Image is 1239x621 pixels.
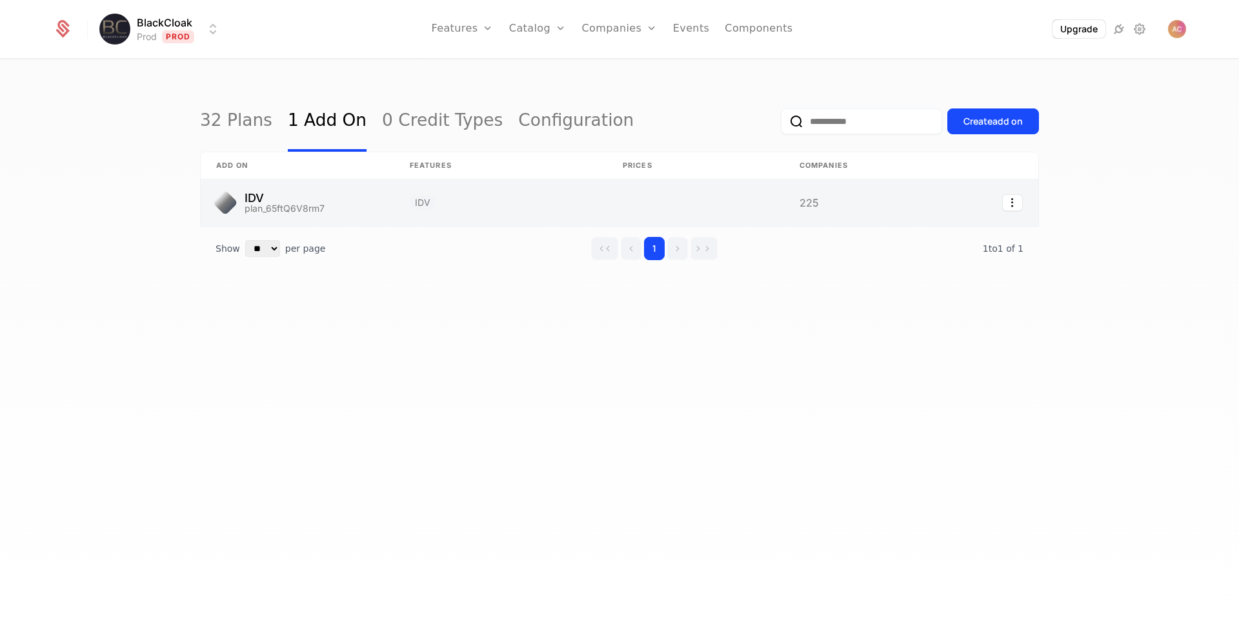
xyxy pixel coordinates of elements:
a: 32 Plans [200,91,272,152]
button: Select action [1002,194,1023,211]
span: Show [216,242,240,255]
span: Prod [162,30,195,43]
a: 0 Credit Types [382,91,503,152]
select: Select page size [245,240,280,257]
button: Go to page 1 [644,237,665,260]
button: Go to last page [690,237,718,260]
th: Companies [784,152,887,179]
th: Features [394,152,607,179]
th: add on [201,152,394,179]
button: Go to first page [591,237,618,260]
a: Configuration [518,91,634,152]
a: Integrations [1111,21,1127,37]
a: 1 Add On [288,91,367,152]
button: Go to previous page [621,237,641,260]
div: Create add on [963,115,1023,128]
img: BlackCloak [99,14,130,45]
button: Select environment [103,15,221,43]
a: Settings [1132,21,1147,37]
span: 1 to 1 of [983,243,1018,254]
div: Page navigation [591,237,718,260]
div: Prod [137,30,157,43]
th: Prices [607,152,784,179]
button: Createadd on [947,108,1039,134]
button: Go to next page [667,237,688,260]
img: Andrei Coman [1168,20,1186,38]
span: BlackCloak [137,15,192,30]
div: Table pagination [200,227,1039,270]
span: 1 [983,243,1023,254]
button: Upgrade [1053,20,1105,38]
button: Open user button [1168,20,1186,38]
span: per page [285,242,326,255]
